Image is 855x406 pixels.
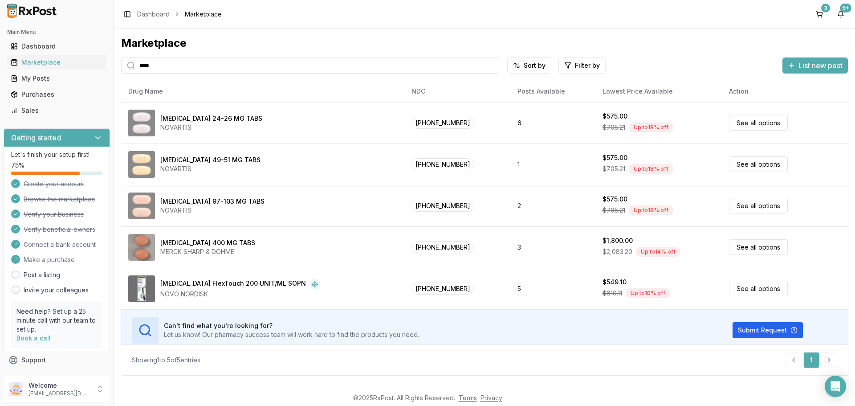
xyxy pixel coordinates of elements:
span: Sort by [524,61,546,70]
td: 1 [510,144,595,185]
div: [MEDICAL_DATA] 400 MG TABS [160,238,255,247]
span: [PHONE_NUMBER] [411,158,474,170]
span: [PHONE_NUMBER] [411,283,474,295]
button: Submit Request [733,322,803,338]
img: Isentress 400 MG TABS [128,234,155,261]
img: User avatar [9,382,23,396]
th: Posts Available [510,81,595,102]
div: Sales [11,106,103,115]
div: Showing 1 to 5 of 5 entries [132,356,200,365]
td: 3 [510,226,595,268]
span: [PHONE_NUMBER] [411,117,474,129]
th: Action [722,81,848,102]
td: 2 [510,185,595,226]
div: My Posts [11,74,103,83]
a: See all options [729,239,788,255]
div: 9+ [840,4,851,12]
span: Filter by [575,61,600,70]
h3: Getting started [11,132,61,143]
div: 3 [821,4,830,12]
th: NDC [404,81,510,102]
div: $549.10 [603,278,627,287]
span: $705.21 [603,164,625,173]
span: Create your account [24,180,84,189]
nav: pagination [786,352,837,368]
span: $705.21 [603,123,625,132]
th: Drug Name [121,81,404,102]
a: 1 [803,352,819,368]
td: 5 [510,268,595,309]
a: See all options [729,115,788,131]
span: $610.11 [603,289,622,298]
a: Terms [459,394,477,402]
div: Up to 18 % off [629,205,673,215]
div: $1,800.00 [603,236,633,245]
a: My Posts [7,70,106,86]
p: Need help? Set up a 25 minute call with our team to set up. [16,307,97,334]
div: NOVARTIS [160,206,265,215]
a: Privacy [480,394,502,402]
div: $575.00 [603,195,627,204]
span: $2,083.20 [603,247,632,256]
div: Purchases [11,90,103,99]
div: [MEDICAL_DATA] 97-103 MG TABS [160,197,265,206]
a: See all options [729,156,788,172]
div: Up to 10 % off [626,288,670,298]
a: See all options [729,198,788,213]
span: $705.21 [603,206,625,215]
span: Marketplace [185,10,222,19]
p: Let us know! Our pharmacy success team will work hard to find the products you need. [164,330,419,339]
div: NOVARTIS [160,164,261,173]
p: Let's finish your setup first! [11,150,102,159]
div: Up to 18 % off [629,164,673,174]
button: 3 [812,7,826,21]
div: Marketplace [11,58,103,67]
span: 75 % [11,161,24,170]
div: Dashboard [11,42,103,51]
div: [MEDICAL_DATA] FlexTouch 200 UNIT/ML SOPN [160,279,306,290]
a: Sales [7,103,106,119]
button: Filter by [558,57,606,74]
h3: Can't find what you're looking for? [164,321,419,330]
button: Support [4,352,110,368]
button: Marketplace [4,55,110,70]
img: Entresto 49-51 MG TABS [128,151,155,178]
button: List new post [782,57,848,74]
span: [PHONE_NUMBER] [411,200,474,212]
button: My Posts [4,71,110,86]
button: Dashboard [4,39,110,53]
a: Marketplace [7,54,106,70]
a: List new post [782,62,848,71]
button: Sales [4,103,110,118]
span: Verify beneficial owners [24,225,95,234]
div: Up to 14 % off [636,247,680,257]
div: Marketplace [121,36,848,50]
button: 9+ [834,7,848,21]
div: MERCK SHARP & DOHME [160,247,255,256]
nav: breadcrumb [137,10,222,19]
button: Purchases [4,87,110,102]
img: Entresto 24-26 MG TABS [128,110,155,136]
div: $575.00 [603,153,627,162]
a: Purchases [7,86,106,103]
span: Make a purchase [24,255,75,264]
span: Browse the marketplace [24,195,95,204]
a: Invite your colleagues [24,286,89,295]
a: See all options [729,281,788,296]
td: 6 [510,102,595,144]
div: [MEDICAL_DATA] 49-51 MG TABS [160,156,261,164]
img: Entresto 97-103 MG TABS [128,193,155,219]
button: Sort by [507,57,551,74]
button: Feedback [4,368,110,384]
p: [EMAIL_ADDRESS][DOMAIN_NAME] [28,390,90,397]
a: Post a listing [24,271,60,279]
a: Dashboard [137,10,170,19]
h2: Main Menu [7,29,106,36]
div: NOVARTIS [160,123,262,132]
span: Connect a bank account [24,240,96,249]
div: Up to 18 % off [629,123,673,132]
div: NOVO NORDISK [160,290,320,299]
div: Open Intercom Messenger [825,376,846,397]
p: Welcome [28,381,90,390]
